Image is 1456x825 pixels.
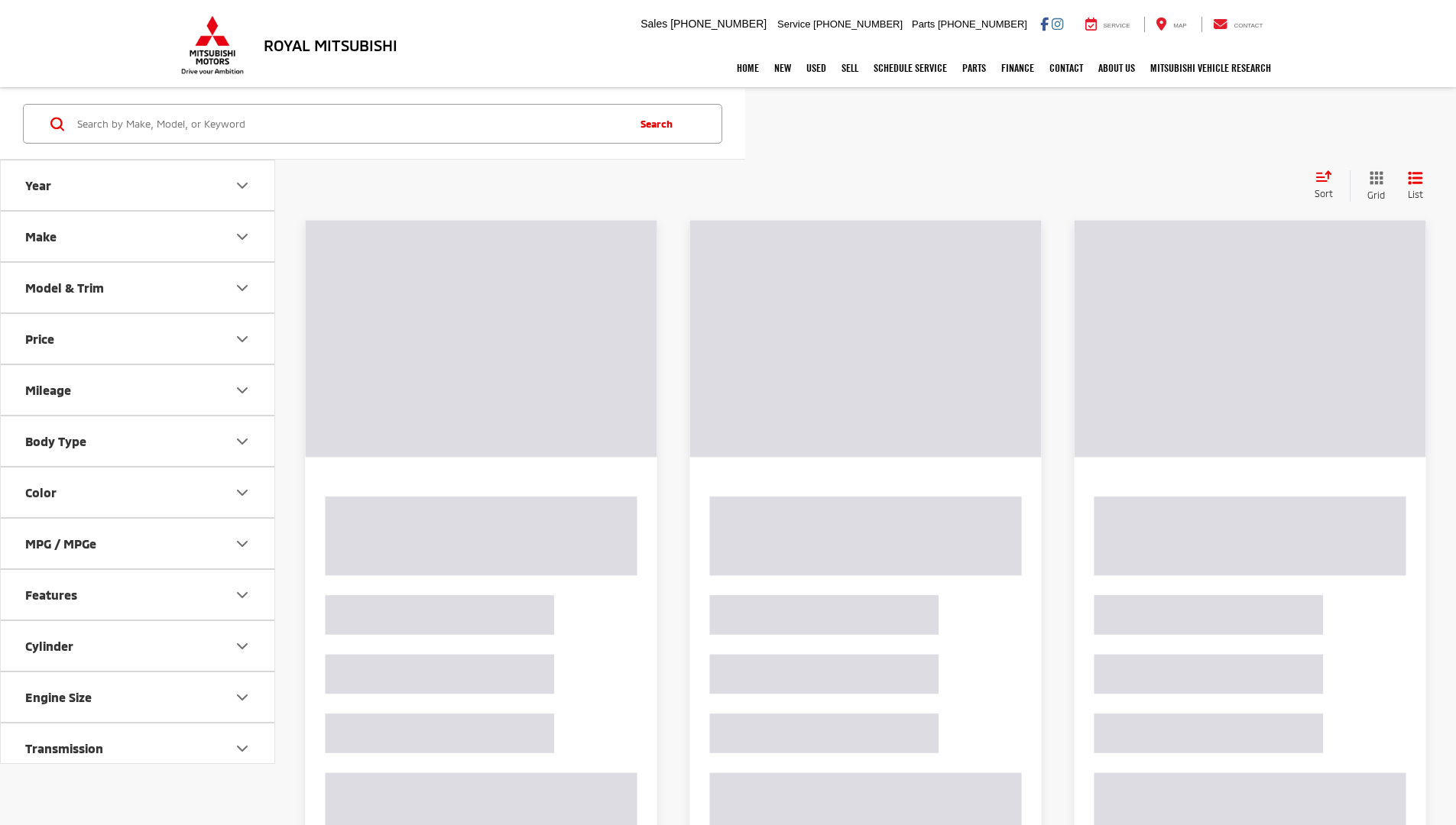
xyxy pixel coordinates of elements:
[1350,170,1396,202] button: Grid View
[233,330,251,348] div: Price
[25,178,51,192] div: Year
[25,587,77,602] div: Features
[264,37,397,53] h3: Royal Mitsubishi
[938,18,1027,30] span: [PHONE_NUMBER]
[25,536,96,551] div: MPG / MPGe
[233,586,251,604] div: Features
[233,432,251,451] div: Body Type
[1,570,276,620] button: FeaturesFeatures
[233,484,251,502] div: Color
[25,690,92,704] div: Engine Size
[233,637,251,655] div: Cylinder
[1143,49,1279,87] a: Mitsubishi Vehicle Research
[955,49,994,87] a: Parts: Opens in a new tab
[1201,17,1275,32] a: Contact
[178,15,247,75] img: Mitsubishi
[799,49,834,87] a: Used
[1408,188,1423,201] span: List
[767,49,799,87] a: New
[233,688,251,707] div: Engine Size
[670,18,767,30] span: [PHONE_NUMBER]
[25,741,103,755] div: Transmission
[912,18,935,30] span: Parts
[866,49,955,87] a: Schedule Service: Opens in a new tab
[1,672,276,722] button: Engine SizeEngine Size
[1052,18,1063,30] a: Instagram: Click to visit our Instagram page
[777,18,810,30] span: Service
[25,229,57,244] div: Make
[233,535,251,553] div: MPG / MPGe
[994,49,1042,87] a: Finance
[1042,49,1091,87] a: Contact
[25,639,73,653] div: Cylinder
[1,621,276,671] button: CylinderCylinder
[640,18,667,30] span: Sales
[1,519,276,568] button: MPG / MPGeMPG / MPGe
[1,212,276,261] button: MakeMake
[1307,170,1350,201] button: Select sort value
[1,467,276,517] button: ColorColor
[1,314,276,364] button: PricePrice
[626,105,696,143] button: Search
[1173,22,1186,29] span: Map
[1315,188,1333,199] span: Sort
[1144,17,1198,32] a: Map
[729,49,767,87] a: Home
[25,332,54,346] div: Price
[834,49,866,87] a: Sell
[1,416,276,466] button: Body TypeBody Type
[1234,22,1263,29] span: Contact
[1,263,276,312] button: Model & TrimModel & Trim
[1074,17,1142,32] a: Service
[233,739,251,758] div: Transmission
[233,228,251,246] div: Make
[813,18,903,30] span: [PHONE_NUMBER]
[1,160,276,210] button: YearYear
[1367,189,1385,202] span: Grid
[25,280,104,295] div: Model & Trim
[233,176,251,195] div: Year
[233,279,251,297] div: Model & Trim
[1,723,276,773] button: TransmissionTransmission
[25,434,86,448] div: Body Type
[1104,22,1130,29] span: Service
[76,105,626,142] input: Search by Make, Model, or Keyword
[25,485,57,500] div: Color
[1396,170,1435,202] button: List View
[233,381,251,400] div: Mileage
[1091,49,1143,87] a: About Us
[25,383,71,397] div: Mileage
[1,365,276,415] button: MileageMileage
[1040,18,1049,30] a: Facebook: Click to visit our Facebook page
